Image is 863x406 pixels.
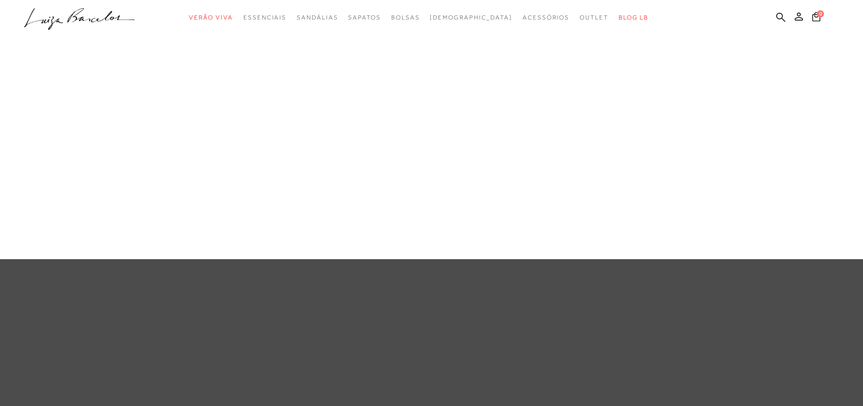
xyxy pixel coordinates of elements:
span: BLOG LB [619,14,648,21]
a: categoryNavScreenReaderText [348,8,380,27]
a: categoryNavScreenReaderText [523,8,569,27]
a: noSubCategoriesText [430,8,512,27]
span: 0 [817,10,824,17]
span: Sapatos [348,14,380,21]
span: Sandálias [297,14,338,21]
a: categoryNavScreenReaderText [243,8,286,27]
span: Verão Viva [189,14,233,21]
a: BLOG LB [619,8,648,27]
button: 0 [809,11,823,25]
span: [DEMOGRAPHIC_DATA] [430,14,512,21]
a: categoryNavScreenReaderText [580,8,608,27]
a: categoryNavScreenReaderText [189,8,233,27]
span: Bolsas [391,14,420,21]
a: categoryNavScreenReaderText [297,8,338,27]
span: Essenciais [243,14,286,21]
a: categoryNavScreenReaderText [391,8,420,27]
span: Outlet [580,14,608,21]
span: Acessórios [523,14,569,21]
